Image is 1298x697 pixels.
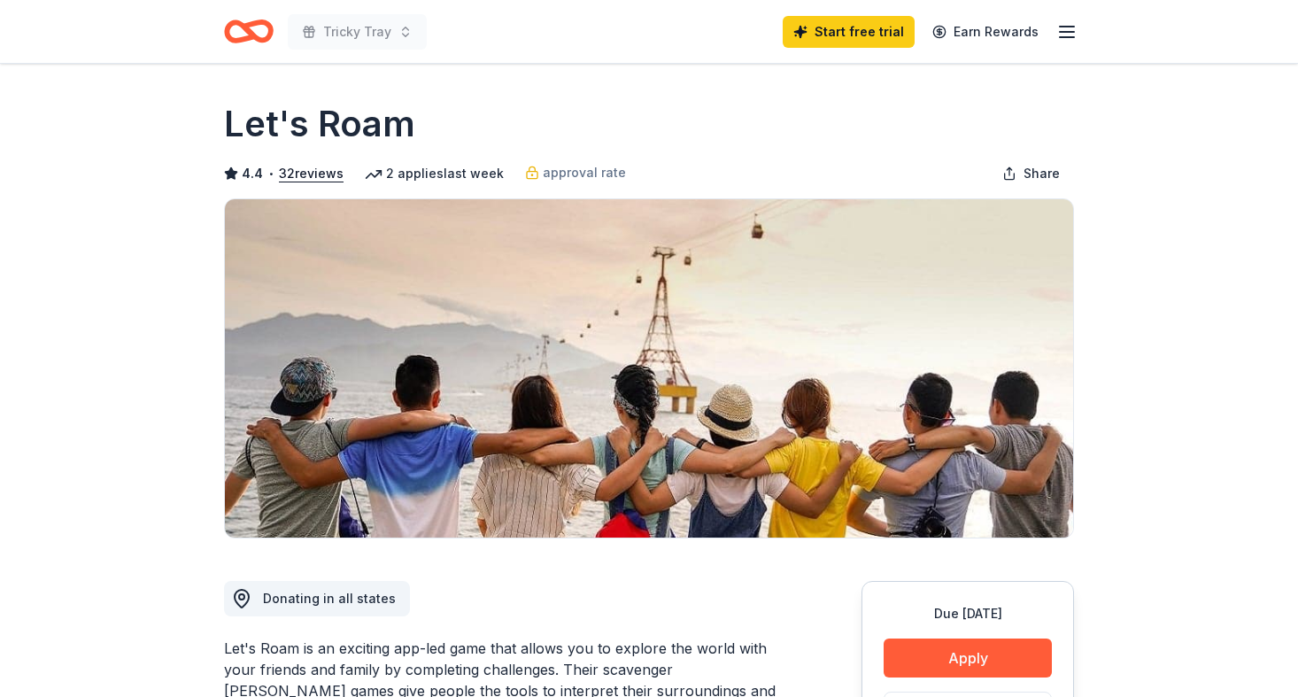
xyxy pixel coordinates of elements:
button: 32reviews [279,163,344,184]
span: Share [1024,163,1060,184]
a: Start free trial [783,16,915,48]
span: 4.4 [242,163,263,184]
h1: Let's Roam [224,99,415,149]
button: Tricky Tray [288,14,427,50]
span: Tricky Tray [323,21,391,43]
span: • [268,167,274,181]
a: Home [224,11,274,52]
span: Donating in all states [263,591,396,606]
img: Image for Let's Roam [225,199,1073,538]
button: Apply [884,639,1052,678]
button: Share [988,156,1074,191]
a: Earn Rewards [922,16,1049,48]
a: approval rate [525,162,626,183]
span: approval rate [543,162,626,183]
div: 2 applies last week [365,163,504,184]
div: Due [DATE] [884,603,1052,624]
